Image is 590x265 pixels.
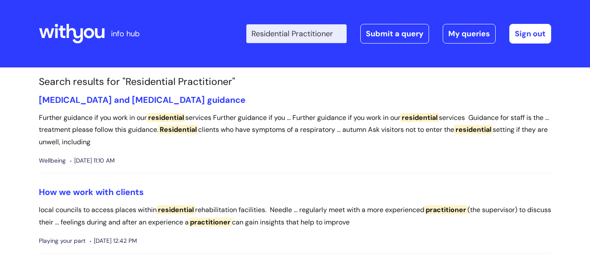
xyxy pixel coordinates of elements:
[39,204,551,229] p: local councils to access places within rehabilitation facilities. Needle ... regularly meet with ...
[157,205,195,214] span: residential
[424,205,467,214] span: practitioner
[509,24,551,44] a: Sign out
[360,24,429,44] a: Submit a query
[246,24,347,43] input: Search
[39,76,551,88] h1: Search results for "Residential Practitioner"
[39,155,66,166] span: Wellbeing
[246,24,551,44] div: | -
[39,94,245,105] a: [MEDICAL_DATA] and [MEDICAL_DATA] guidance
[39,112,551,149] p: Further guidance if you work in our services Further guidance if you ... Further guidance if you ...
[111,27,140,41] p: info hub
[158,125,198,134] span: Residential
[90,236,137,246] span: [DATE] 12:42 PM
[39,186,144,198] a: How we work with clients
[189,218,232,227] span: practitioner
[147,113,185,122] span: residential
[454,125,493,134] span: residential
[39,236,85,246] span: Playing your part
[70,155,115,166] span: [DATE] 11:10 AM
[443,24,496,44] a: My queries
[400,113,439,122] span: residential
